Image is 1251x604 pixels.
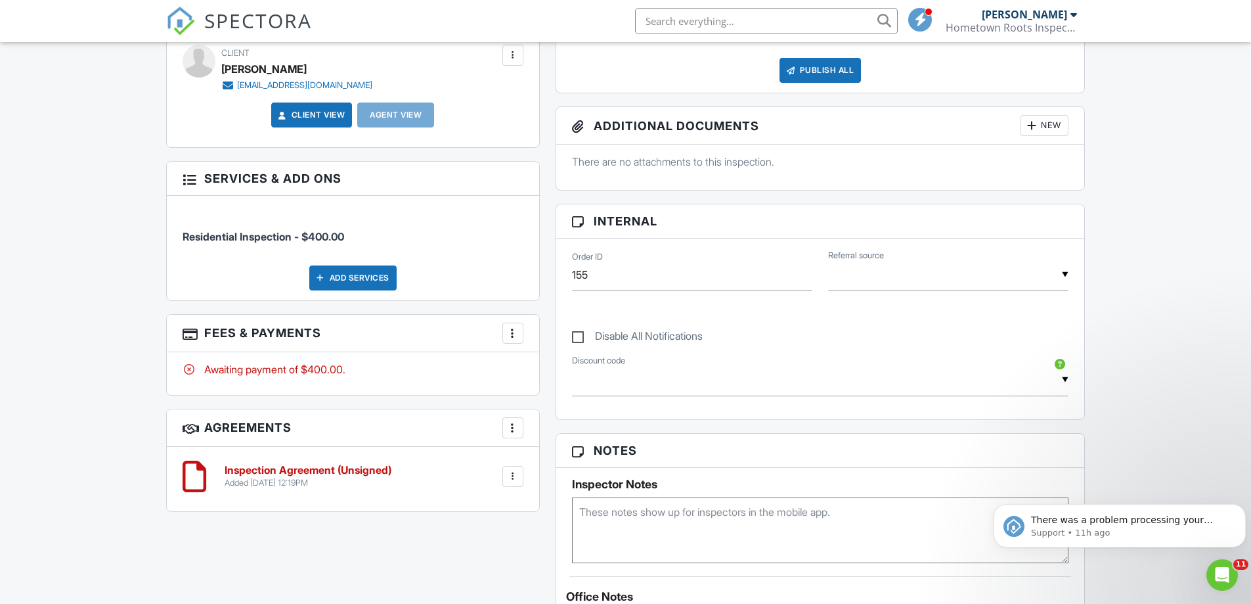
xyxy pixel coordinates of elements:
[225,478,391,488] div: Added [DATE] 12:19PM
[309,266,397,290] div: Add Services
[982,8,1067,21] div: [PERSON_NAME]
[556,107,1085,145] h3: Additional Documents
[572,330,703,346] label: Disable All Notifications
[183,362,523,377] div: Awaiting payment of $400.00.
[166,7,195,35] img: The Best Home Inspection Software - Spectora
[635,8,898,34] input: Search everything...
[183,230,344,243] span: Residential Inspection - $400.00
[221,59,307,79] div: [PERSON_NAME]
[225,465,391,488] a: Inspection Agreement (Unsigned) Added [DATE] 12:19PM
[1233,559,1248,570] span: 11
[237,80,372,91] div: [EMAIL_ADDRESS][DOMAIN_NAME]
[1206,559,1238,591] iframe: Intercom live chat
[572,478,1069,491] h5: Inspector Notes
[572,251,603,263] label: Order ID
[572,355,625,367] label: Discount code
[167,409,539,447] h3: Agreements
[556,434,1085,468] h3: Notes
[167,162,539,196] h3: Services & Add ons
[166,18,312,45] a: SPECTORA
[828,250,884,262] label: Referral source
[221,79,372,92] a: [EMAIL_ADDRESS][DOMAIN_NAME]
[988,476,1251,569] iframe: Intercom notifications message
[183,206,523,254] li: Service: Residential Inspection
[572,154,1069,169] p: There are no attachments to this inspection.
[946,21,1077,34] div: Hometown Roots Inspection Services
[221,48,250,58] span: Client
[204,7,312,34] span: SPECTORA
[566,590,1075,603] div: Office Notes
[556,204,1085,239] h3: Internal
[779,58,862,83] div: Publish All
[1021,115,1068,136] div: New
[276,108,345,122] a: Client View
[167,315,539,352] h3: Fees & Payments
[225,465,391,476] h6: Inspection Agreement (Unsigned)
